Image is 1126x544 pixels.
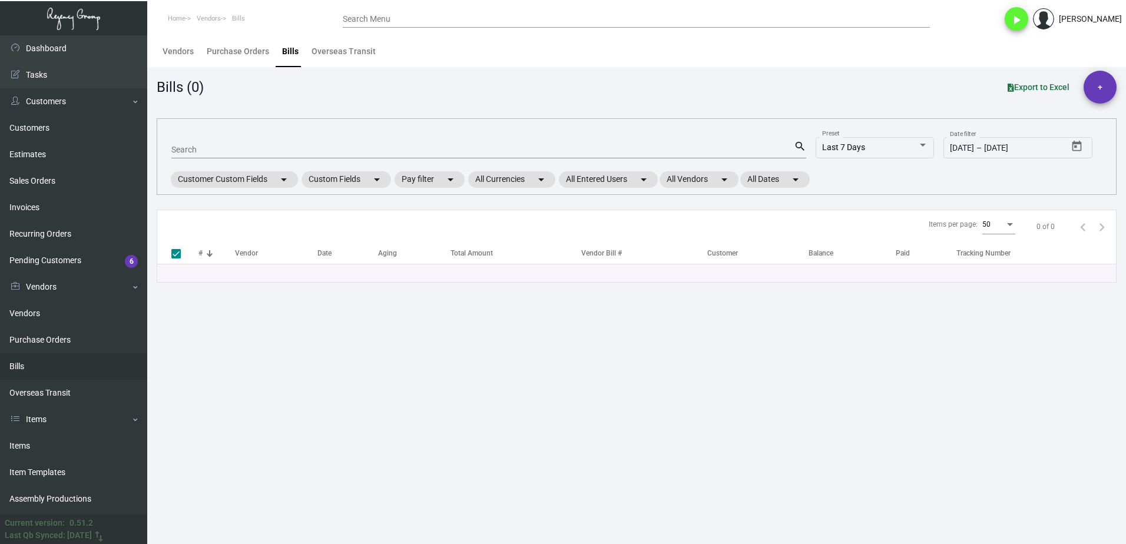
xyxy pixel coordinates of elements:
div: Vendors [163,45,194,58]
div: Total Amount [451,248,581,258]
mat-chip: All Currencies [468,171,555,188]
div: Bills [282,45,299,58]
div: 0 of 0 [1036,221,1055,232]
div: Paid [896,248,956,258]
span: – [976,144,982,153]
div: Last Qb Synced: [DATE] [5,529,92,542]
div: Purchase Orders [207,45,269,58]
mat-chip: All Entered Users [559,171,658,188]
i: play_arrow [1009,13,1024,27]
mat-select: Items per page: [982,221,1015,229]
div: Customer [707,248,738,258]
mat-icon: arrow_drop_down [717,173,731,187]
mat-chip: Customer Custom Fields [171,171,298,188]
mat-chip: All Dates [740,171,810,188]
mat-icon: arrow_drop_down [443,173,458,187]
div: Vendor Bill # [581,248,707,258]
span: Export to Excel [1008,82,1069,92]
mat-icon: arrow_drop_down [637,173,651,187]
div: # [198,248,235,258]
button: + [1084,71,1117,104]
div: Balance [809,248,896,258]
mat-icon: arrow_drop_down [789,173,803,187]
div: Bills (0) [157,77,204,98]
span: 50 [982,220,991,228]
button: Open calendar [1068,137,1087,156]
img: admin@bootstrapmaster.com [1033,8,1054,29]
div: Tracking Number [956,248,1011,258]
div: Current version: [5,517,65,529]
div: Tracking Number [956,248,1116,258]
div: Aging [378,248,451,258]
span: Home [168,15,186,22]
mat-chip: All Vendors [660,171,738,188]
div: 0.51.2 [69,517,93,529]
div: # [198,248,203,258]
div: Balance [809,248,833,258]
div: Date [317,248,378,258]
mat-chip: Pay filter [395,171,465,188]
mat-icon: search [794,140,806,154]
div: Aging [378,248,397,258]
button: Export to Excel [998,77,1079,98]
div: Overseas Transit [312,45,376,58]
div: Customer [707,248,809,258]
mat-icon: arrow_drop_down [277,173,291,187]
button: play_arrow [1005,7,1028,31]
div: Vendor [235,248,258,258]
div: Vendor Bill # [581,248,622,258]
input: End date [984,144,1041,153]
span: Bills [232,15,245,22]
span: + [1098,71,1102,104]
div: Vendor [235,248,317,258]
span: Last 7 Days [822,142,865,152]
button: Next page [1092,217,1111,236]
div: Paid [896,248,910,258]
mat-icon: arrow_drop_down [534,173,548,187]
button: Previous page [1074,217,1092,236]
div: Total Amount [451,248,493,258]
span: Vendors [197,15,221,22]
mat-chip: Custom Fields [302,171,391,188]
div: Date [317,248,332,258]
div: [PERSON_NAME] [1059,13,1122,25]
div: Items per page: [929,219,978,230]
mat-icon: arrow_drop_down [370,173,384,187]
input: Start date [950,144,974,153]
